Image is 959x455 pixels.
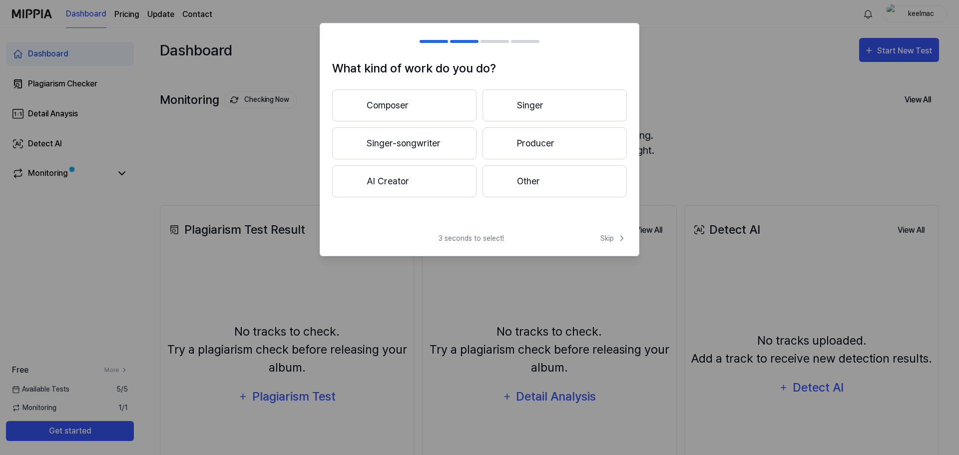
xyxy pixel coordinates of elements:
button: AI Creator [332,165,477,197]
h1: What kind of work do you do? [332,59,627,77]
button: Singer [482,89,627,121]
button: Other [482,165,627,197]
button: Singer-songwriter [332,127,477,159]
span: Skip [600,233,627,244]
span: 3 seconds to select! [439,233,504,244]
button: Producer [482,127,627,159]
button: Skip [598,233,627,244]
button: Composer [332,89,477,121]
